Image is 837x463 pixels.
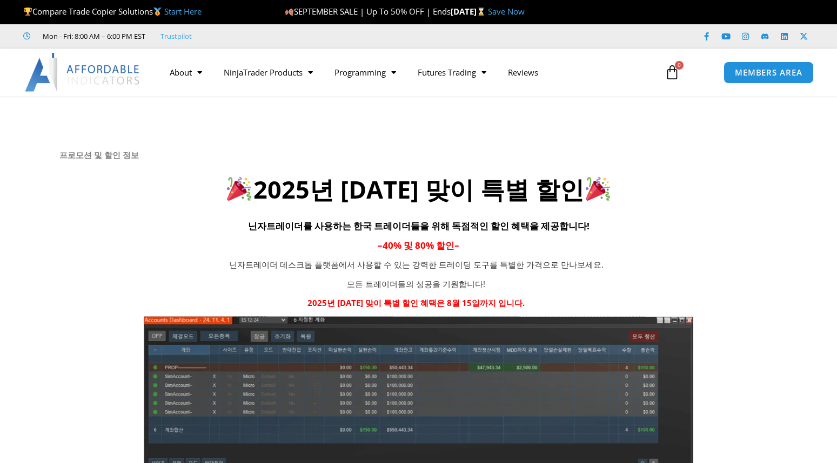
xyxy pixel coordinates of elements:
[160,30,192,43] a: Trustpilot
[59,150,778,160] h6: 프로모션 및 할인 정보
[454,239,459,251] span: –
[153,8,162,16] img: 🥇
[25,53,141,92] img: LogoAI | Affordable Indicators – NinjaTrader
[40,30,145,43] span: Mon - Fri: 8:00 AM – 6:00 PM EST
[227,176,251,201] img: 🎉
[159,60,213,85] a: About
[383,239,454,251] span: 40% 및 80% 할인
[285,6,451,17] span: SEPTEMBER SALE | Up To 50% OFF | Ends
[195,277,639,292] p: 모든 트레이더들의 성공을 기원합니다!
[248,220,590,232] span: 닌자트레이더를 사용하는 한국 트레이더들을 위해 독점적인 할인 혜택을 제공합니다!
[451,6,488,17] strong: [DATE]
[724,62,814,84] a: MEMBERS AREA
[23,6,202,17] span: Compare Trade Copier Solutions
[477,8,485,16] img: ⌛
[307,297,525,308] strong: 2025년 [DATE] 맞이 특별 할인 혜택은 8월 15일까지 입니다.
[195,257,639,273] p: 닌자트레이더 데스크톱 플랫폼에서 사용할 수 있는 강력한 트레이딩 도구를 특별한 가격으로 만나보세요.
[735,69,802,77] span: MEMBERS AREA
[407,60,497,85] a: Futures Trading
[164,6,202,17] a: Start Here
[24,8,32,16] img: 🏆
[285,8,293,16] img: 🍂
[497,60,549,85] a: Reviews
[324,60,407,85] a: Programming
[586,176,610,201] img: 🎉
[648,57,696,88] a: 0
[675,61,684,70] span: 0
[213,60,324,85] a: NinjaTrader Products
[59,174,778,206] h2: 2025년 [DATE] 맞이 특별 할인
[378,239,383,251] span: –
[159,60,653,85] nav: Menu
[488,6,525,17] a: Save Now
